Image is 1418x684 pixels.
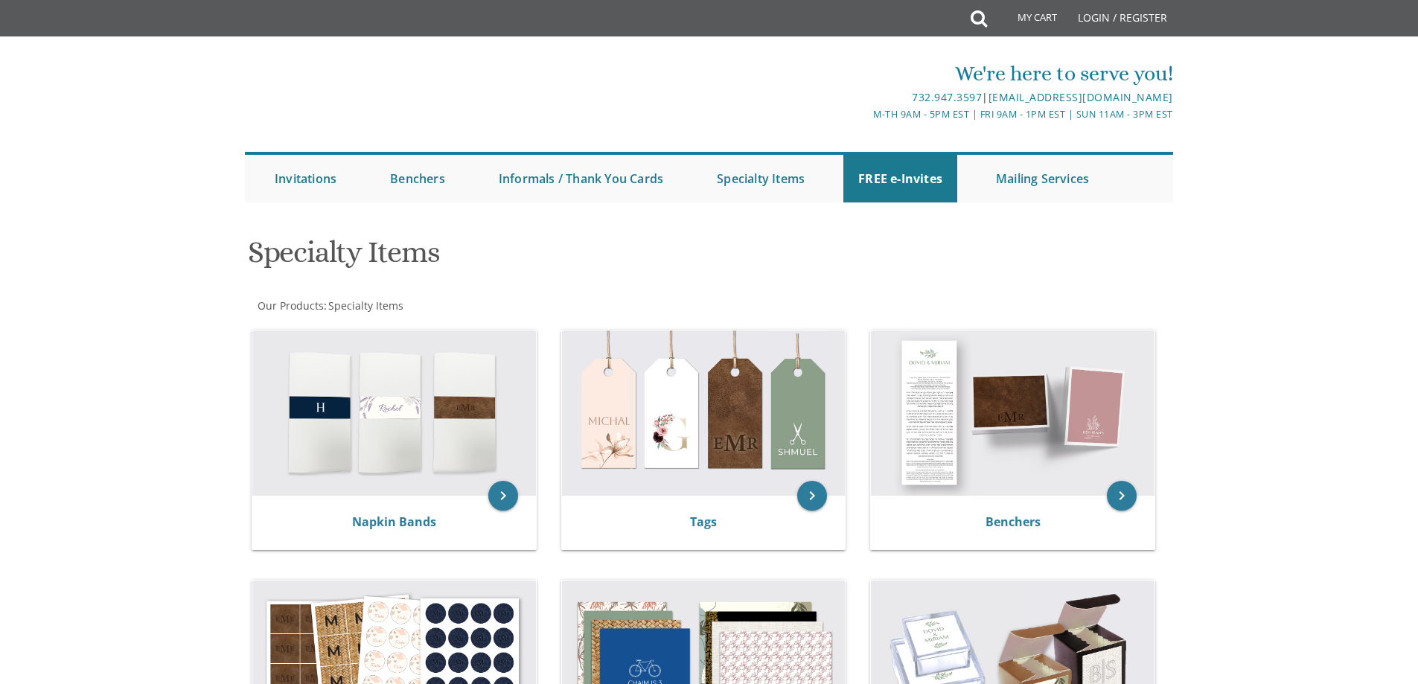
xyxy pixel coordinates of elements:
a: Invitations [260,155,351,202]
a: FREE e-Invites [843,155,957,202]
a: Specialty Items [327,298,403,313]
div: We're here to serve you! [555,59,1173,89]
div: M-Th 9am - 5pm EST | Fri 9am - 1pm EST | Sun 11am - 3pm EST [555,106,1173,122]
a: keyboard_arrow_right [488,481,518,511]
a: My Cart [986,1,1067,39]
a: Specialty Items [702,155,820,202]
span: Specialty Items [328,298,403,313]
a: Mailing Services [981,155,1104,202]
img: Tags [562,330,846,496]
div: : [245,298,709,313]
a: Benchers [375,155,460,202]
a: 732.947.3597 [912,90,982,104]
a: Benchers [986,514,1041,530]
a: Napkin Bands [352,514,436,530]
img: Benchers [871,330,1154,496]
a: keyboard_arrow_right [1107,481,1137,511]
h1: Specialty Items [248,236,855,280]
a: keyboard_arrow_right [797,481,827,511]
a: [EMAIL_ADDRESS][DOMAIN_NAME] [989,90,1173,104]
a: Our Products [256,298,324,313]
a: Informals / Thank You Cards [484,155,678,202]
img: Napkin Bands [252,330,536,496]
a: Tags [690,514,717,530]
div: | [555,89,1173,106]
